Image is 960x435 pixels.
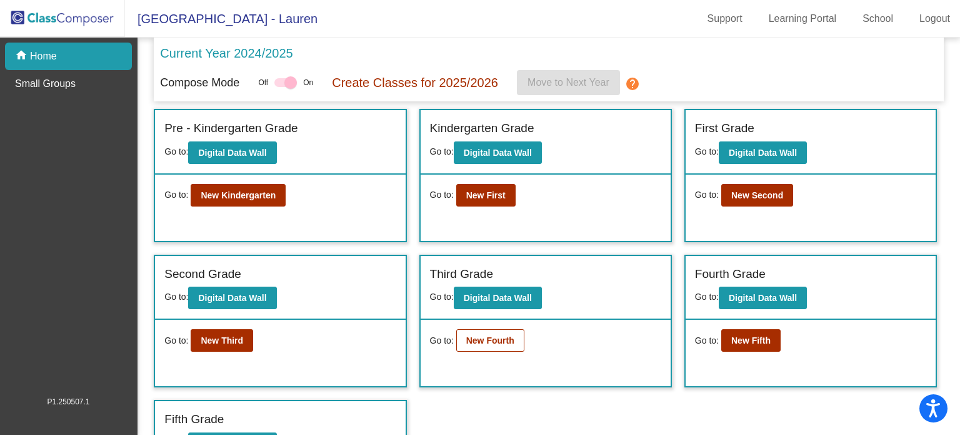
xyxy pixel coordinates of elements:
b: New Fourth [466,335,514,345]
button: Digital Data Wall [188,141,276,164]
span: Go to: [695,188,719,202]
span: Go to: [695,292,719,302]
b: New Second [731,190,783,200]
span: Go to: [695,146,719,156]
span: Go to: [430,292,454,302]
span: Move to Next Year [527,77,609,88]
label: First Grade [695,120,754,138]
mat-icon: home [15,49,30,64]
b: New Third [201,335,243,345]
label: Fourth Grade [695,265,766,284]
a: Support [697,9,752,29]
b: Digital Data Wall [198,293,266,303]
span: Go to: [695,334,719,347]
a: Learning Portal [759,9,847,29]
span: Go to: [430,146,454,156]
label: Pre - Kindergarten Grade [164,120,297,138]
button: Digital Data Wall [719,287,807,309]
b: Digital Data Wall [198,148,266,158]
b: Digital Data Wall [729,293,797,303]
label: Kindergarten Grade [430,120,534,138]
span: Go to: [164,292,188,302]
label: Third Grade [430,265,493,284]
span: Go to: [430,334,454,347]
span: Go to: [164,334,188,347]
b: Digital Data Wall [464,148,532,158]
p: Home [30,49,57,64]
p: Small Groups [15,76,76,91]
button: New Third [191,329,253,352]
b: Digital Data Wall [464,293,532,303]
p: Compose Mode [160,74,239,91]
button: Digital Data Wall [454,141,542,164]
button: New First [456,184,516,207]
a: School [852,9,903,29]
button: New Kindergarten [191,184,286,207]
button: Digital Data Wall [188,287,276,309]
label: Second Grade [164,265,241,284]
span: On [303,77,313,88]
a: Logout [909,9,960,29]
b: Digital Data Wall [729,148,797,158]
span: Off [258,77,268,88]
button: New Fifth [721,329,781,352]
p: Create Classes for 2025/2026 [332,73,498,92]
span: Go to: [164,188,188,202]
span: Go to: [164,146,188,156]
p: Current Year 2024/2025 [160,44,292,63]
b: New First [466,190,506,200]
label: Fifth Grade [164,411,224,429]
mat-icon: help [625,76,640,91]
button: New Fourth [456,329,524,352]
span: [GEOGRAPHIC_DATA] - Lauren [125,9,317,29]
b: New Fifth [731,335,771,345]
button: New Second [721,184,793,207]
button: Digital Data Wall [719,141,807,164]
b: New Kindergarten [201,190,276,200]
span: Go to: [430,188,454,202]
button: Digital Data Wall [454,287,542,309]
button: Move to Next Year [517,70,620,95]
